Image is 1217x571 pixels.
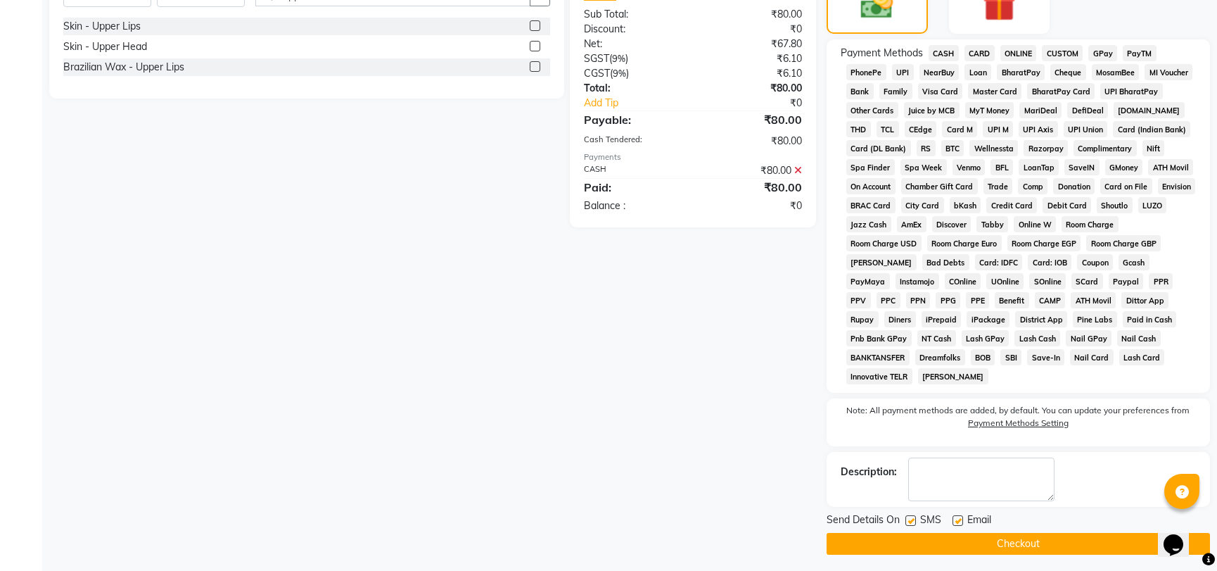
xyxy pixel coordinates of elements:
[968,417,1069,429] label: Payment Methods Setting
[964,45,995,61] span: CARD
[904,102,960,118] span: Juice by MCB
[693,7,813,22] div: ₹80.00
[1007,235,1081,251] span: Room Charge EGP
[942,121,977,137] span: Card M
[612,53,625,64] span: 9%
[922,254,969,270] span: Bad Debts
[1064,121,1108,137] span: UPI Union
[846,140,911,156] span: Card (DL Bank)
[1142,140,1165,156] span: Nift
[1097,197,1133,213] span: Shoutlo
[573,96,713,111] a: Add Tip
[995,292,1029,308] span: Benefit
[693,37,813,51] div: ₹67.80
[1158,515,1203,557] iframe: chat widget
[573,22,693,37] div: Discount:
[841,404,1196,435] label: Note: All payment methods are added, by default. You can update your preferences from
[897,216,926,232] span: AmEx
[584,151,802,163] div: Payments
[919,64,960,80] span: NearBuy
[1019,159,1059,175] span: LoanTap
[915,349,965,365] span: Dreamfolks
[573,111,693,128] div: Payable:
[918,368,988,384] span: [PERSON_NAME]
[877,292,900,308] span: PPC
[63,19,141,34] div: Skin - Upper Lips
[952,159,986,175] span: Venmo
[63,39,147,54] div: Skin - Upper Head
[846,349,910,365] span: BANKTANSFER
[846,235,922,251] span: Room Charge USD
[693,81,813,96] div: ₹80.00
[573,134,693,149] div: Cash Tendered:
[917,330,956,346] span: NT Cash
[1121,292,1168,308] span: Dittor App
[573,66,693,81] div: ( )
[901,197,944,213] span: City Card
[1014,216,1056,232] span: Online W
[1000,45,1037,61] span: ONLINE
[1071,292,1116,308] span: ATH Movil
[968,83,1021,99] span: Master Card
[918,83,963,99] span: Visa Card
[573,51,693,66] div: ( )
[584,67,610,80] span: CGST
[905,121,937,137] span: CEdge
[884,311,916,327] span: Diners
[1100,83,1163,99] span: UPI BharatPay
[1123,311,1177,327] span: Paid in Cash
[969,140,1018,156] span: Wellnessta
[997,64,1045,80] span: BharatPay
[846,121,871,137] span: THD
[927,235,1002,251] span: Room Charge Euro
[841,465,897,479] div: Description:
[1053,178,1095,194] span: Donation
[1027,83,1095,99] span: BharatPay Card
[1100,178,1152,194] span: Card on File
[1071,273,1103,289] span: SCard
[976,216,1008,232] span: Tabby
[966,292,989,308] span: PPE
[846,83,874,99] span: Bank
[573,81,693,96] div: Total:
[1077,254,1113,270] span: Coupon
[1064,159,1100,175] span: SaveIN
[573,199,693,213] div: Balance :
[1000,349,1021,365] span: SBI
[1019,121,1058,137] span: UPI Axis
[1138,197,1167,213] span: LUZO
[846,273,890,289] span: PayMaya
[1158,178,1196,194] span: Envision
[693,111,813,128] div: ₹80.00
[1042,45,1083,61] span: CUSTOM
[900,159,947,175] span: Spa Week
[1014,330,1060,346] span: Lash Cash
[1123,45,1157,61] span: PayTM
[846,330,912,346] span: Pnb Bank GPay
[1024,140,1068,156] span: Razorpay
[693,66,813,81] div: ₹6.10
[975,254,1023,270] span: Card: IDFC
[693,22,813,37] div: ₹0
[964,64,991,80] span: Loan
[1119,349,1165,365] span: Lash Card
[1019,102,1062,118] span: MariDeal
[1073,311,1117,327] span: Pine Labs
[1119,254,1149,270] span: Gcash
[1149,273,1173,289] span: PPR
[990,159,1013,175] span: BFL
[693,134,813,149] div: ₹80.00
[584,52,609,65] span: SGST
[1066,330,1111,346] span: Nail GPay
[1018,178,1047,194] span: Comp
[1027,349,1064,365] span: Save-In
[693,179,813,196] div: ₹80.00
[846,197,896,213] span: BRAC Card
[827,533,1210,555] button: Checkout
[846,292,871,308] span: PPV
[573,179,693,196] div: Paid:
[846,311,879,327] span: Rupay
[693,199,813,213] div: ₹0
[1015,311,1067,327] span: District App
[841,46,923,61] span: Payment Methods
